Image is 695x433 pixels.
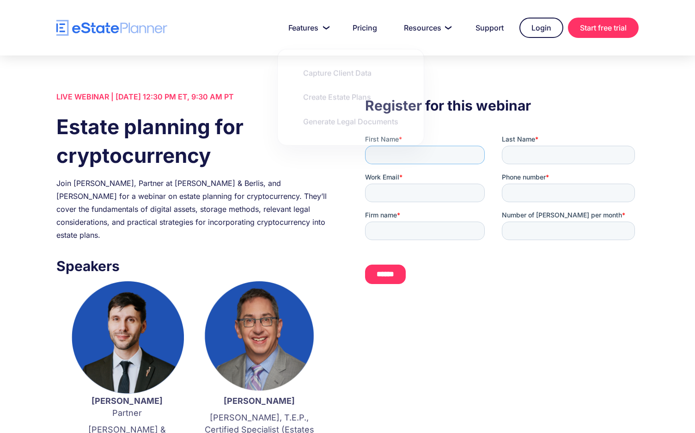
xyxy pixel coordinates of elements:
a: Login [519,18,563,38]
h3: Speakers [56,255,330,277]
a: Create Estate Plans [292,87,383,107]
iframe: Form 0 [365,135,639,292]
div: Join [PERSON_NAME], Partner at [PERSON_NAME] & Berlis, and [PERSON_NAME] for a webinar on estate ... [56,177,330,241]
p: Partner [70,395,184,419]
div: Generate Legal Documents [303,116,398,126]
h1: Estate planning for cryptocurrency [56,112,330,170]
a: Resources [393,19,460,37]
h3: Register for this webinar [365,95,639,116]
div: Create Estate Plans [303,92,371,102]
a: Generate Legal Documents [292,111,410,131]
a: Capture Client Data [292,63,383,83]
a: Start free trial [568,18,639,38]
a: Support [464,19,515,37]
strong: [PERSON_NAME] [224,396,295,406]
strong: [PERSON_NAME] [91,396,163,406]
a: Features [277,19,337,37]
a: Pricing [341,19,388,37]
a: home [56,20,167,36]
div: LIVE WEBINAR | [DATE] 12:30 PM ET, 9:30 AM PT [56,90,330,103]
div: Capture Client Data [303,68,372,78]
